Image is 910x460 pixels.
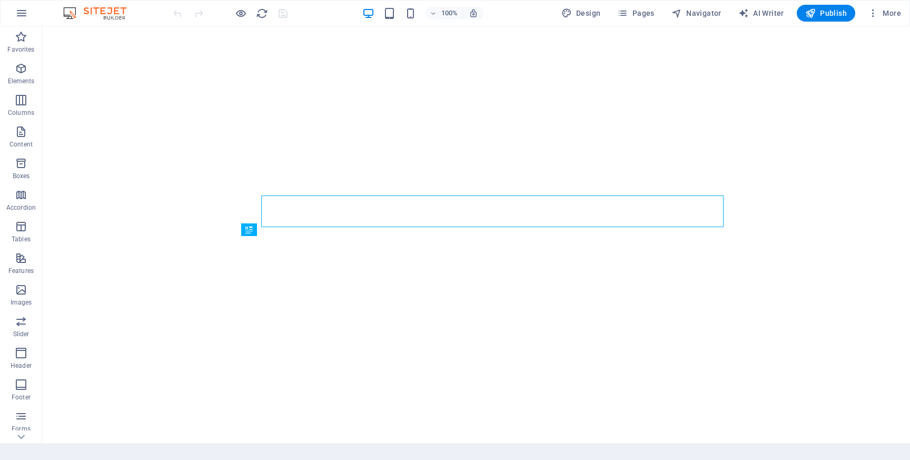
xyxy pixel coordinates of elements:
[8,109,34,117] p: Columns
[864,5,905,22] button: More
[734,5,788,22] button: AI Writer
[805,8,847,18] span: Publish
[13,172,30,180] p: Boxes
[6,203,36,212] p: Accordion
[61,7,140,19] img: Editor Logo
[12,235,31,243] p: Tables
[256,7,268,19] i: Reload page
[613,5,658,22] button: Pages
[671,8,721,18] span: Navigator
[9,140,33,149] p: Content
[255,7,268,19] button: reload
[557,5,605,22] button: Design
[441,7,458,19] h6: 100%
[12,425,31,433] p: Forms
[868,8,901,18] span: More
[234,7,247,19] button: Click here to leave preview mode and continue editing
[8,77,35,85] p: Elements
[738,8,784,18] span: AI Writer
[667,5,726,22] button: Navigator
[8,267,34,275] p: Features
[11,298,32,307] p: Images
[7,45,34,54] p: Favorites
[617,8,654,18] span: Pages
[797,5,855,22] button: Publish
[561,8,601,18] span: Design
[557,5,605,22] div: Design (Ctrl+Alt+Y)
[12,393,31,402] p: Footer
[469,8,478,18] i: On resize automatically adjust zoom level to fit chosen device.
[13,330,29,338] p: Slider
[426,7,463,19] button: 100%
[11,361,32,370] p: Header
